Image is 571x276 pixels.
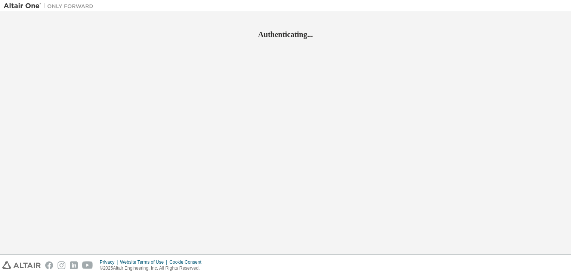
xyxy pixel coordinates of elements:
[70,261,78,269] img: linkedin.svg
[120,259,169,265] div: Website Terms of Use
[100,265,206,272] p: © 2025 Altair Engineering, Inc. All Rights Reserved.
[2,261,41,269] img: altair_logo.svg
[82,261,93,269] img: youtube.svg
[4,30,567,39] h2: Authenticating...
[4,2,97,10] img: Altair One
[58,261,65,269] img: instagram.svg
[100,259,120,265] div: Privacy
[45,261,53,269] img: facebook.svg
[169,259,206,265] div: Cookie Consent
